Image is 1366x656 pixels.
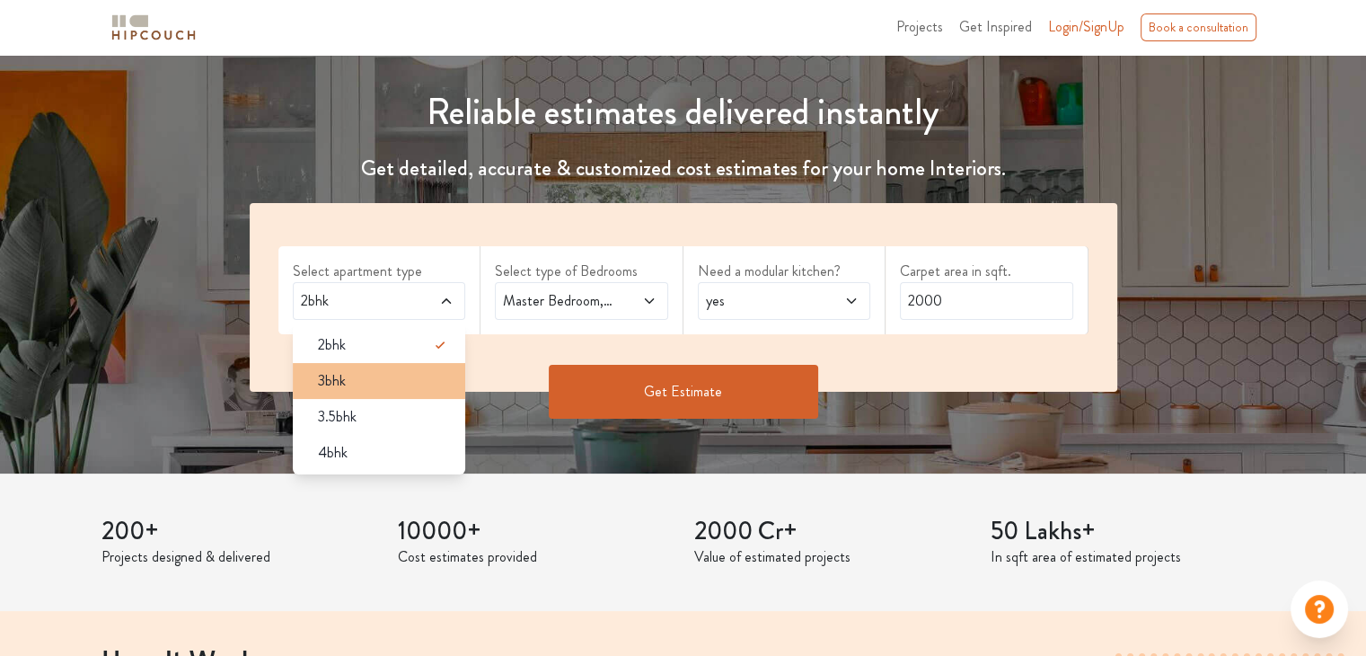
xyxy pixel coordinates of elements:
[694,517,969,547] h3: 2000 Cr+
[694,546,969,568] p: Value of estimated projects
[101,546,376,568] p: Projects designed & delivered
[900,282,1073,320] input: Enter area sqft
[239,91,1128,134] h1: Reliable estimates delivered instantly
[698,261,871,282] label: Need a modular kitchen?
[297,290,415,312] span: 2bhk
[991,546,1265,568] p: In sqft area of estimated projects
[293,261,466,282] label: Select apartment type
[318,370,346,392] span: 3bhk
[398,546,673,568] p: Cost estimates provided
[1048,16,1124,37] span: Login/SignUp
[702,290,820,312] span: yes
[896,16,943,37] span: Projects
[109,12,198,43] img: logo-horizontal.svg
[499,290,617,312] span: Master Bedroom,Guest Bedroom
[398,517,673,547] h3: 10000+
[109,7,198,48] span: logo-horizontal.svg
[959,16,1032,37] span: Get Inspired
[900,261,1073,282] label: Carpet area in sqft.
[239,155,1128,182] h4: Get detailed, accurate & customized cost estimates for your home Interiors.
[1141,13,1256,41] div: Book a consultation
[549,365,818,419] button: Get Estimate
[495,261,668,282] label: Select type of Bedrooms
[101,517,376,547] h3: 200+
[318,406,357,428] span: 3.5bhk
[318,442,348,464] span: 4bhk
[991,517,1265,547] h3: 50 Lakhs+
[318,334,346,356] span: 2bhk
